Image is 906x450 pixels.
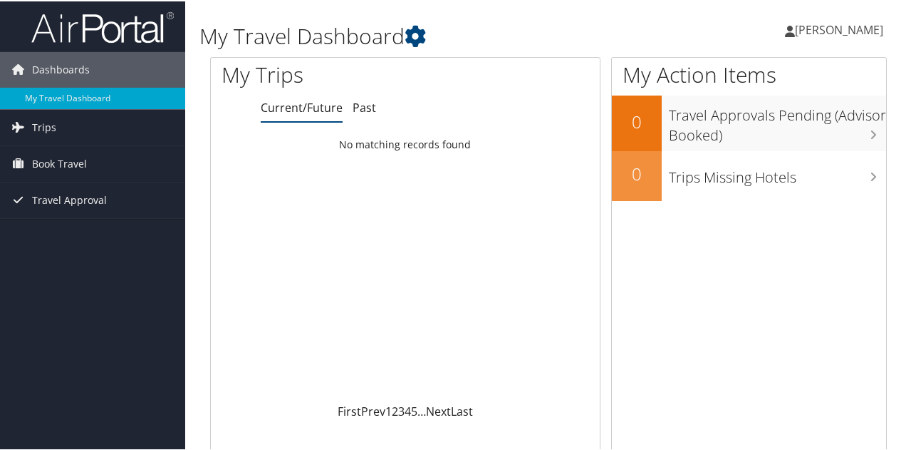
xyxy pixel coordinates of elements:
h2: 0 [612,160,662,185]
a: Past [353,98,376,114]
span: Dashboards [32,51,90,86]
a: Last [451,402,473,418]
a: Next [426,402,451,418]
a: First [338,402,361,418]
td: No matching records found [211,131,600,156]
a: 1 [385,402,392,418]
a: Current/Future [261,98,343,114]
a: 5 [411,402,417,418]
a: 3 [398,402,405,418]
a: 4 [405,402,411,418]
h1: My Action Items [612,58,886,88]
span: … [417,402,426,418]
h2: 0 [612,108,662,133]
a: Prev [361,402,385,418]
h1: My Travel Dashboard [199,20,665,50]
img: airportal-logo.png [31,9,174,43]
a: 0Travel Approvals Pending (Advisor Booked) [612,94,886,149]
span: [PERSON_NAME] [795,21,883,36]
h3: Travel Approvals Pending (Advisor Booked) [669,97,886,144]
a: [PERSON_NAME] [785,7,897,50]
span: Trips [32,108,56,144]
a: 0Trips Missing Hotels [612,150,886,200]
span: Travel Approval [32,181,107,217]
h1: My Trips [222,58,427,88]
a: 2 [392,402,398,418]
h3: Trips Missing Hotels [669,159,886,186]
span: Book Travel [32,145,87,180]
